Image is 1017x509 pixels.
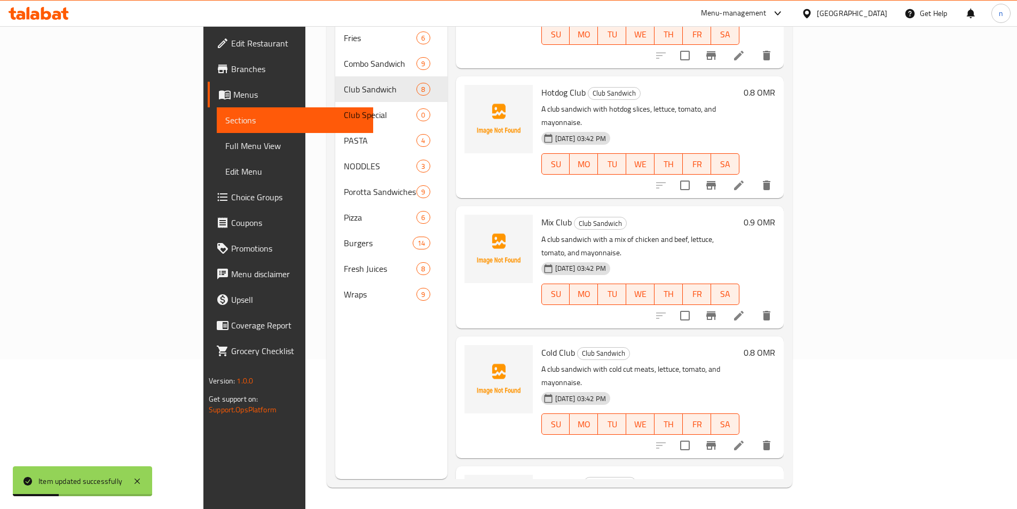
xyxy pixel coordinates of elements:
[208,312,373,338] a: Coverage Report
[711,153,739,175] button: SA
[233,88,365,101] span: Menus
[344,211,417,224] span: Pizza
[208,30,373,56] a: Edit Restaurant
[683,413,711,435] button: FR
[698,173,724,198] button: Branch-specific-item
[413,238,429,248] span: 14
[551,394,610,404] span: [DATE] 03:42 PM
[570,153,598,175] button: MO
[626,413,655,435] button: WE
[417,59,429,69] span: 9
[231,268,365,280] span: Menu disclaimer
[711,24,739,45] button: SA
[225,165,365,178] span: Edit Menu
[574,286,594,302] span: MO
[413,237,430,249] div: items
[588,87,640,99] span: Club Sandwich
[208,184,373,210] a: Choice Groups
[344,185,417,198] span: Porotta Sandwiches
[546,286,566,302] span: SU
[416,185,430,198] div: items
[417,136,429,146] span: 4
[231,37,365,50] span: Edit Restaurant
[231,62,365,75] span: Branches
[602,156,622,172] span: TU
[335,256,447,281] div: Fresh Juices8
[715,286,735,302] span: SA
[335,25,447,51] div: Fries6
[217,133,373,159] a: Full Menu View
[626,153,655,175] button: WE
[344,160,417,173] div: NODDLES
[231,319,365,332] span: Coverage Report
[231,191,365,203] span: Choice Groups
[683,284,711,305] button: FR
[630,156,650,172] span: WE
[574,417,594,432] span: MO
[598,413,626,435] button: TU
[464,85,533,153] img: Hotdog Club
[344,134,417,147] span: PASTA
[701,7,767,20] div: Menu-management
[416,83,430,96] div: items
[541,344,575,361] span: Cold Club
[416,108,430,121] div: items
[744,475,775,490] h6: 1.2 OMR
[715,417,735,432] span: SA
[344,83,417,96] span: Club Sandwich
[687,156,707,172] span: FR
[416,211,430,224] div: items
[659,27,679,42] span: TH
[541,363,739,389] p: A club sandwich with cold cut meats, lettuce, tomato, and mayonnaise.
[209,374,235,388] span: Version:
[655,24,683,45] button: TH
[817,7,887,19] div: [GEOGRAPHIC_DATA]
[577,347,630,360] div: Club Sandwich
[417,264,429,274] span: 8
[732,179,745,192] a: Edit menu item
[598,284,626,305] button: TU
[335,76,447,102] div: Club Sandwich8
[588,87,641,100] div: Club Sandwich
[630,27,650,42] span: WE
[344,237,413,249] span: Burgers
[335,51,447,76] div: Combo Sandwich9
[626,24,655,45] button: WE
[417,187,429,197] span: 9
[208,236,373,261] a: Promotions
[598,153,626,175] button: TU
[754,303,779,328] button: delete
[698,43,724,68] button: Branch-specific-item
[335,230,447,256] div: Burgers14
[541,103,739,129] p: A club sandwich with hotdog slices, lettuce, tomato, and mayonnaise.
[574,156,594,172] span: MO
[335,281,447,307] div: Wraps9
[464,215,533,283] img: Mix Club
[416,32,430,44] div: items
[546,156,566,172] span: SU
[335,128,447,153] div: PASTA4
[416,160,430,173] div: items
[574,217,627,230] div: Club Sandwich
[541,214,572,230] span: Mix Club
[344,108,417,121] span: Club Special
[754,43,779,68] button: delete
[208,56,373,82] a: Branches
[541,24,570,45] button: SU
[630,417,650,432] span: WE
[417,33,429,43] span: 6
[546,417,566,432] span: SU
[683,153,711,175] button: FR
[744,85,775,100] h6: 0.8 OMR
[225,139,365,152] span: Full Menu View
[541,284,570,305] button: SU
[698,433,724,458] button: Branch-specific-item
[344,262,417,275] span: Fresh Juices
[208,287,373,312] a: Upsell
[732,49,745,62] a: Edit menu item
[732,439,745,452] a: Edit menu item
[570,413,598,435] button: MO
